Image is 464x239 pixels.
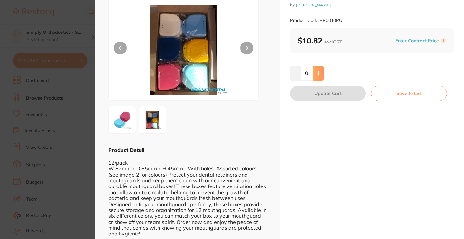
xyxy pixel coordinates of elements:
[108,147,144,153] b: Product Detail
[141,108,164,131] img: MFBVXzIuanBn
[108,154,267,236] div: 12/pack W 82mm x D 85mm x H 45mm - With holes. Assorted colours (see image 2 for colours) Protect...
[290,3,454,7] small: by
[290,18,342,23] small: Product Code: RB0010PU
[296,2,331,7] a: [PERSON_NAME]
[111,108,134,131] img: MFBVLmpwZw
[298,36,342,45] b: $10.82
[393,38,441,44] button: Enter Contract Price
[324,39,342,45] span: excl. GST
[290,86,366,101] button: Update Cart
[371,86,447,101] button: Save to List
[441,38,446,43] label: i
